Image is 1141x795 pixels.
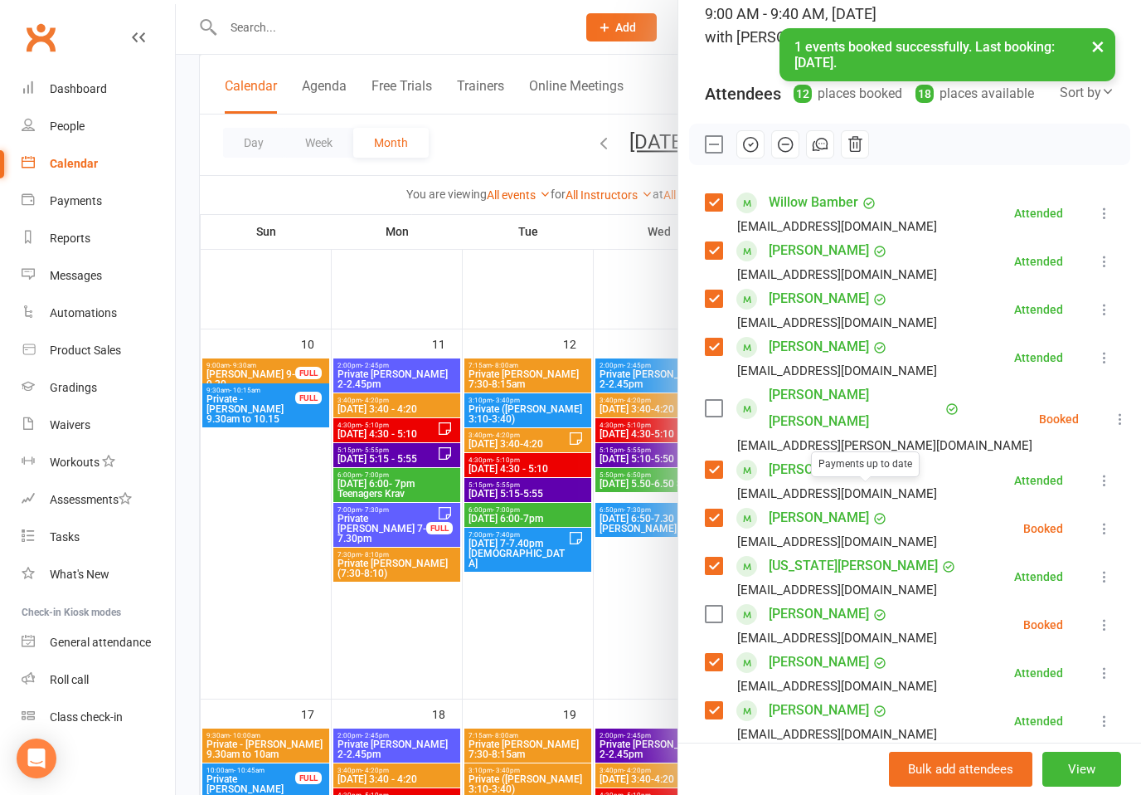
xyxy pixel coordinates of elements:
div: Product Sales [50,344,121,357]
div: Messages [50,269,102,282]
a: [PERSON_NAME] [769,285,869,312]
div: 12 [794,85,812,103]
div: Open Intercom Messenger [17,739,56,778]
div: [EMAIL_ADDRESS][DOMAIN_NAME] [737,676,937,697]
div: Payments up to date [811,451,920,477]
div: Calendar [50,157,98,170]
div: places available [915,82,1034,105]
div: Booked [1023,523,1063,534]
div: [EMAIL_ADDRESS][DOMAIN_NAME] [737,531,937,553]
div: [EMAIL_ADDRESS][DOMAIN_NAME] [737,627,937,649]
div: What's New [50,568,109,581]
div: Attended [1014,256,1063,267]
a: [US_STATE][PERSON_NAME] [769,553,938,579]
button: × [1083,28,1113,64]
div: Gradings [50,381,97,394]
div: [EMAIL_ADDRESS][DOMAIN_NAME] [737,579,937,601]
div: Assessments [50,493,132,506]
a: Workouts [22,444,175,481]
div: Automations [50,306,117,319]
div: Sort by [1060,82,1114,104]
a: What's New [22,556,175,593]
a: [PERSON_NAME] [769,505,869,531]
div: Class check-in [50,710,123,724]
div: 18 [915,85,934,103]
div: Booked [1039,413,1079,425]
a: Assessments [22,481,175,519]
a: Automations [22,295,175,332]
div: Attended [1014,667,1063,679]
div: Roll call [50,673,89,686]
a: [PERSON_NAME] [PERSON_NAME] [769,382,941,435]
a: [PERSON_NAME] [769,649,869,676]
a: Messages [22,257,175,295]
a: Dashboard [22,71,175,108]
div: Attended [1014,475,1063,486]
a: Willow Bamber [769,189,858,216]
div: 9:00 AM - 9:40 AM, [DATE] [705,2,1114,49]
div: Reports [50,232,90,245]
div: Workouts [50,456,100,469]
div: Attended [1014,571,1063,583]
a: Gradings [22,369,175,407]
a: People [22,108,175,145]
a: [PERSON_NAME] [769,456,869,483]
div: 1 events booked successfully. Last booking: [DATE]. [779,28,1115,81]
a: General attendance kiosk mode [22,624,175,661]
div: Dashboard [50,82,107,95]
a: [PERSON_NAME] [769,697,869,724]
div: Attendees [705,82,781,105]
a: Roll call [22,661,175,699]
a: [PERSON_NAME] [769,334,869,360]
div: [EMAIL_ADDRESS][DOMAIN_NAME] [737,216,937,237]
div: Tasks [50,530,80,544]
div: Payments [50,194,102,207]
div: [EMAIL_ADDRESS][DOMAIN_NAME] [737,483,937,505]
a: Waivers [22,407,175,444]
a: Reports [22,220,175,257]
a: Product Sales [22,332,175,369]
button: View [1042,752,1121,787]
div: places booked [794,82,902,105]
button: Bulk add attendees [889,752,1032,787]
div: [EMAIL_ADDRESS][PERSON_NAME][DOMAIN_NAME] [737,435,1032,456]
a: Tasks [22,519,175,556]
div: Attended [1014,352,1063,363]
div: Attended [1014,304,1063,315]
div: General attendance [50,636,151,649]
a: Calendar [22,145,175,183]
div: Waivers [50,418,90,432]
div: Attended [1014,207,1063,219]
div: [EMAIL_ADDRESS][DOMAIN_NAME] [737,312,937,334]
a: Payments [22,183,175,220]
div: [EMAIL_ADDRESS][DOMAIN_NAME] [737,724,937,745]
a: Class kiosk mode [22,699,175,736]
div: [EMAIL_ADDRESS][DOMAIN_NAME] [737,264,937,285]
div: People [50,119,85,133]
a: Clubworx [20,17,61,58]
div: [EMAIL_ADDRESS][DOMAIN_NAME] [737,360,937,382]
div: Booked [1023,619,1063,631]
div: Attended [1014,715,1063,727]
a: [PERSON_NAME] [769,601,869,627]
a: [PERSON_NAME] [769,237,869,264]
